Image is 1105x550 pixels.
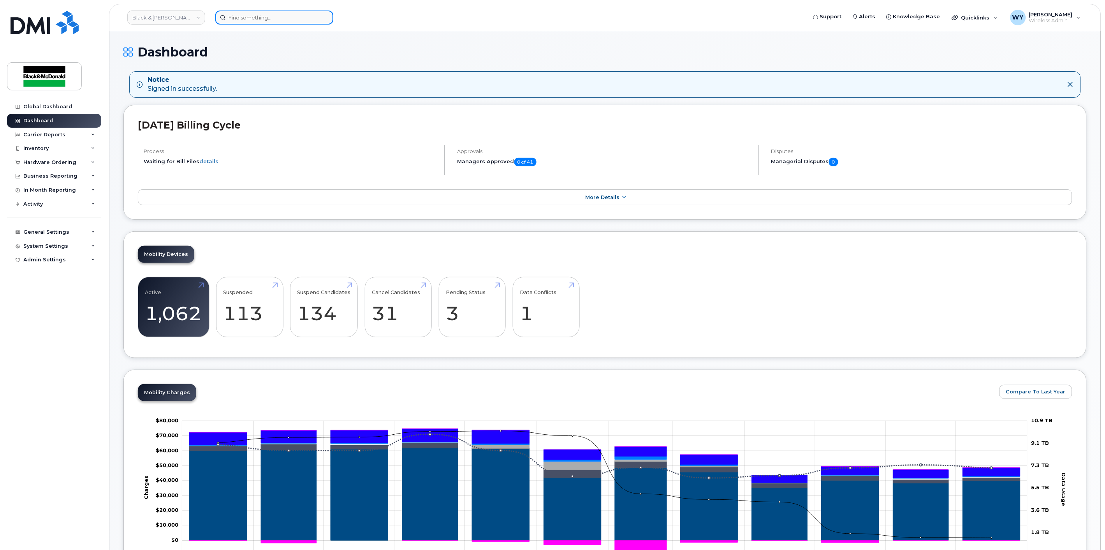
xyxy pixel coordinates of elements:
span: Compare To Last Year [1006,388,1066,395]
a: Mobility Devices [138,246,194,263]
tspan: 3.6 TB [1031,507,1049,513]
li: Waiting for Bill Files [144,158,438,165]
a: Pending Status 3 [446,282,498,333]
h1: Dashboard [123,45,1087,59]
g: $0 [156,522,178,528]
a: Suspend Candidates 134 [297,282,351,333]
tspan: 7.3 TB [1031,462,1049,469]
h4: Process [144,148,438,154]
a: details [199,158,218,164]
h5: Managerial Disputes [771,158,1072,166]
g: $0 [156,462,178,469]
div: Signed in successfully. [148,76,217,93]
tspan: Charges [143,476,150,500]
g: $0 [156,432,178,439]
tspan: $30,000 [156,492,178,498]
strong: Notice [148,76,217,85]
span: 0 of 41 [514,158,537,166]
button: Compare To Last Year [999,385,1072,399]
a: Cancel Candidates 31 [372,282,424,333]
tspan: 1.8 TB [1031,529,1049,536]
tspan: $80,000 [156,418,178,424]
tspan: Data Usage [1061,473,1067,506]
tspan: $60,000 [156,447,178,453]
tspan: $20,000 [156,507,178,513]
g: $0 [156,507,178,513]
a: Mobility Charges [138,384,196,401]
g: $0 [156,492,178,498]
g: $0 [156,477,178,483]
span: 0 [829,158,838,166]
a: Suspended 113 [223,282,276,333]
h2: [DATE] Billing Cycle [138,119,1072,131]
g: $0 [156,447,178,453]
tspan: 10.9 TB [1031,418,1053,424]
tspan: $70,000 [156,432,178,439]
tspan: 9.1 TB [1031,440,1049,446]
h4: Disputes [771,148,1072,154]
h4: Approvals [457,148,751,154]
tspan: $10,000 [156,522,178,528]
a: Active 1,062 [145,282,202,333]
h5: Managers Approved [457,158,751,166]
tspan: $50,000 [156,462,178,469]
tspan: $40,000 [156,477,178,483]
tspan: $0 [171,537,178,543]
g: Rate Plan [190,448,1021,541]
span: More Details [585,194,619,200]
a: Data Conflicts 1 [520,282,572,333]
tspan: 5.5 TB [1031,485,1049,491]
g: $0 [156,418,178,424]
